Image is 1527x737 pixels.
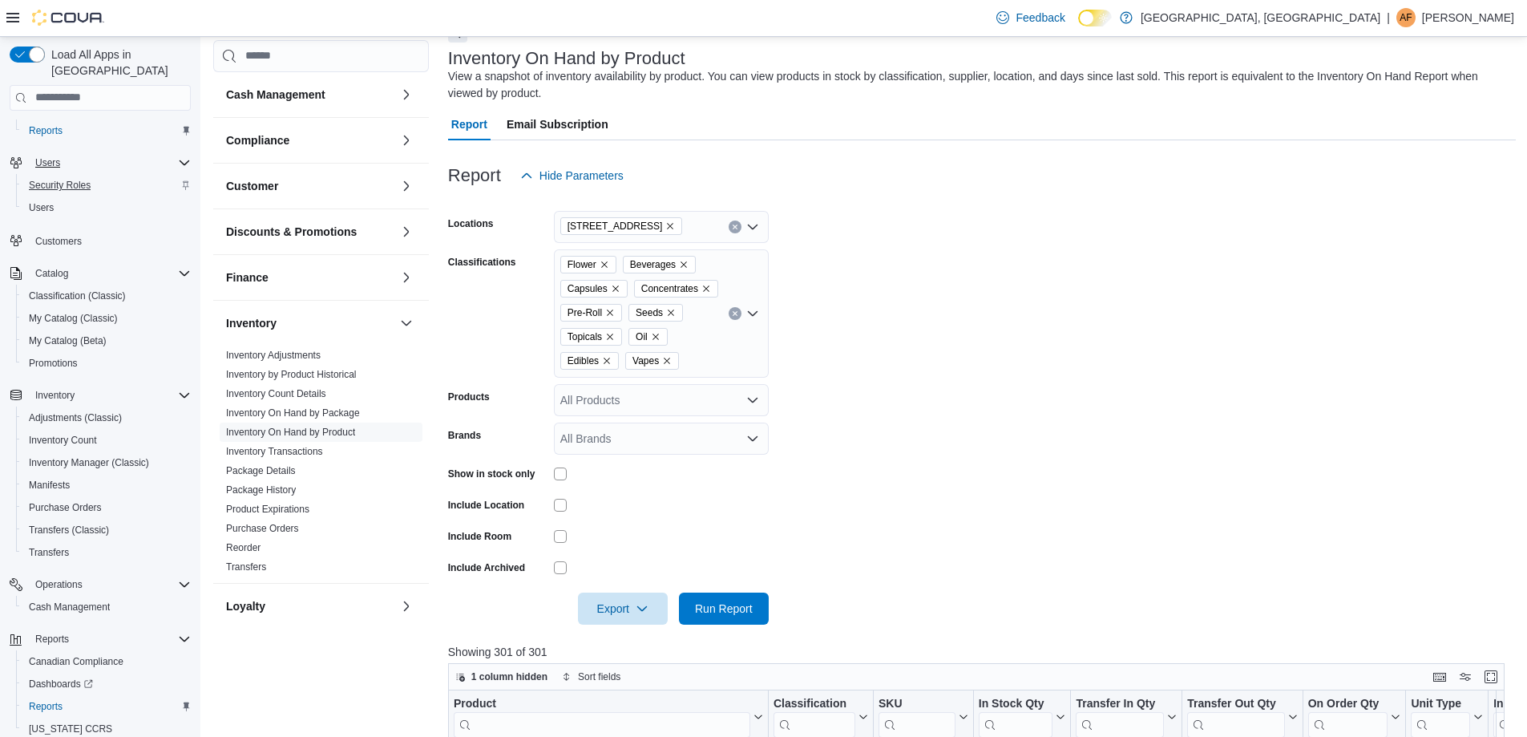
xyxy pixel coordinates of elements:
span: Seeds [636,305,663,321]
h3: Compliance [226,132,289,148]
span: Transfers (Classic) [29,524,109,537]
span: Load All Apps in [GEOGRAPHIC_DATA] [45,47,191,79]
span: My Catalog (Beta) [29,334,107,347]
button: Remove Beverages from selection in this group [679,260,689,269]
button: Inventory Manager (Classic) [16,452,197,474]
button: Compliance [226,132,394,148]
span: Seeds [628,304,683,322]
h3: Loyalty [226,598,265,614]
h3: Inventory On Hand by Product [448,49,685,68]
div: SKU [879,697,955,712]
button: Finance [226,269,394,285]
span: Inventory [35,389,75,402]
span: 1 column hidden [471,670,547,683]
div: In Stock Qty [979,697,1053,712]
span: Package Details [226,464,296,477]
span: Reorder [226,541,261,554]
button: Users [29,153,67,172]
span: Canadian Compliance [29,655,123,668]
button: Remove Concentrates from selection in this group [701,284,711,294]
span: Catalog [35,267,68,280]
label: Show in stock only [448,468,535,480]
h3: Finance [226,269,269,285]
div: Unit Type [1411,697,1470,712]
button: Discounts & Promotions [397,222,416,241]
span: Dark Mode [1078,26,1079,27]
span: Users [22,198,191,217]
span: Flower [568,257,596,273]
a: Inventory Transactions [226,446,323,457]
button: Clear input [729,307,741,320]
a: Users [22,198,60,217]
span: Purchase Orders [29,501,102,514]
a: Manifests [22,476,76,495]
span: Inventory On Hand by Package [226,407,360,419]
button: Display options [1456,667,1475,686]
button: Customer [226,178,394,194]
button: Remove Pre-Roll from selection in this group [605,308,615,318]
a: Inventory Count [22,431,103,450]
span: [US_STATE] CCRS [29,723,112,735]
span: Canadian Compliance [22,652,191,671]
span: Inventory Manager (Classic) [29,456,149,469]
a: Inventory Manager (Classic) [22,453,156,472]
span: My Catalog (Classic) [22,309,191,328]
a: Inventory On Hand by Package [226,407,360,419]
a: Customers [29,232,88,251]
span: Feedback [1016,10,1064,26]
button: Inventory [397,314,416,333]
span: Purchase Orders [22,498,191,517]
button: Hide Parameters [514,160,630,192]
button: Inventory [3,384,197,407]
span: Inventory Count [22,431,191,450]
span: Capsules [568,281,608,297]
span: Reports [35,633,69,646]
a: Transfers (Classic) [22,520,115,540]
span: Edibles [568,353,599,369]
img: Cova [32,10,104,26]
span: Inventory Count Details [226,387,326,400]
span: Concentrates [641,281,698,297]
span: Customers [29,230,191,250]
button: Operations [29,575,89,594]
span: AF [1400,8,1412,27]
div: On Order Qty [1308,697,1388,712]
button: Remove Edibles from selection in this group [602,356,612,366]
p: [PERSON_NAME] [1422,8,1514,27]
span: Manifests [29,479,70,492]
span: Inventory On Hand by Product [226,426,355,439]
a: Canadian Compliance [22,652,130,671]
span: Operations [29,575,191,594]
a: Package Details [226,465,296,476]
a: Adjustments (Classic) [22,408,128,427]
span: Concentrates [634,280,718,298]
a: Product Expirations [226,504,309,515]
button: My Catalog (Classic) [16,307,197,330]
p: Showing 301 of 301 [448,644,1516,660]
span: Vapes [625,352,679,370]
span: Adjustments (Classic) [29,411,122,424]
a: Reports [22,121,69,140]
button: Remove Oil from selection in this group [651,332,660,342]
span: Pre-Roll [560,304,622,322]
span: Dashboards [29,678,93,690]
button: Catalog [29,264,75,283]
label: Locations [448,217,494,230]
label: Include Room [448,530,511,543]
span: Beverages [623,256,696,273]
button: Transfers [16,541,197,564]
span: Inventory Transactions [226,445,323,458]
span: Oil [628,328,668,346]
span: Promotions [22,354,191,373]
h3: Discounts & Promotions [226,224,357,240]
div: Classification [774,697,855,712]
input: Dark Mode [1078,10,1112,26]
span: Dashboards [22,674,191,694]
span: Pre-Roll [568,305,602,321]
a: Inventory On Hand by Product [226,427,355,438]
span: Email Subscription [507,108,608,140]
span: Run Report [695,601,753,617]
button: Remove Capsules from selection in this group [611,284,620,294]
a: Inventory by Product Historical [226,369,357,380]
button: Operations [3,573,197,596]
